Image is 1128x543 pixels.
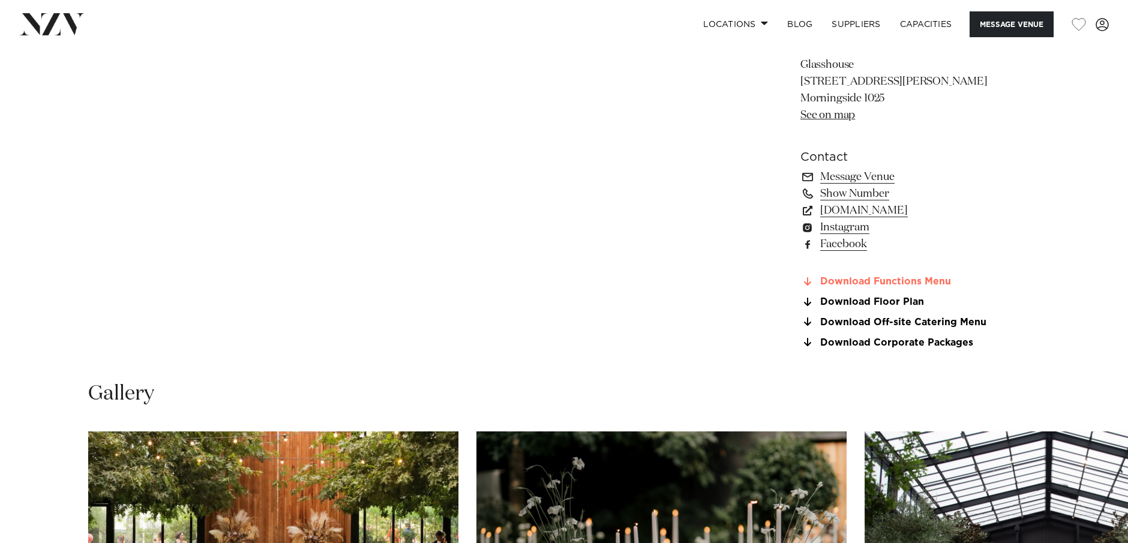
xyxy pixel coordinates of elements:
[88,380,154,407] h2: Gallery
[800,202,996,219] a: [DOMAIN_NAME]
[19,13,85,35] img: nzv-logo.png
[800,236,996,253] a: Facebook
[800,169,996,185] a: Message Venue
[800,297,996,308] a: Download Floor Plan
[800,110,855,121] a: See on map
[822,11,890,37] a: SUPPLIERS
[800,337,996,348] a: Download Corporate Packages
[800,317,996,328] a: Download Off-site Catering Menu
[890,11,962,37] a: Capacities
[694,11,778,37] a: Locations
[970,11,1054,37] button: Message Venue
[800,277,996,287] a: Download Functions Menu
[800,219,996,236] a: Instagram
[778,11,822,37] a: BLOG
[800,148,996,166] h6: Contact
[800,57,996,124] p: Glasshouse [STREET_ADDRESS][PERSON_NAME] Morningside 1025
[800,185,996,202] a: Show Number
